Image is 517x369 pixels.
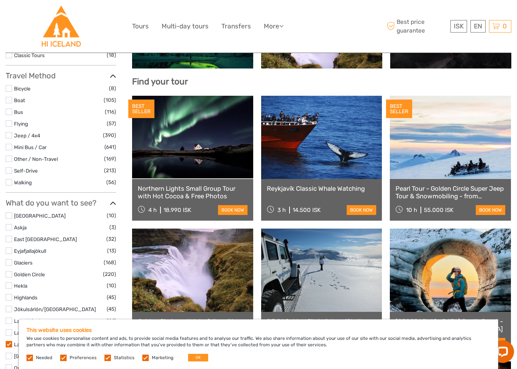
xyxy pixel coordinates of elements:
div: EN [470,20,486,33]
span: (44) [107,316,116,325]
a: [GEOGRAPHIC_DATA] South Coast - Day Tour from [GEOGRAPHIC_DATA] [396,318,505,333]
span: (45) [107,305,116,313]
a: Bus [14,109,23,115]
a: Tours [132,21,149,32]
a: Bicycle [14,86,31,92]
iframe: LiveChat chat widget [485,337,517,369]
b: Find your tour [132,76,188,87]
h3: Travel Method [6,71,116,80]
a: Landmannalaugar [14,330,56,336]
a: Self-Drive [14,168,38,174]
span: (641) [104,143,116,151]
label: Preferences [70,355,97,361]
span: Best price guarantee [385,18,448,34]
a: [GEOGRAPHIC_DATA] [14,353,65,359]
span: (18) [107,51,116,59]
a: Flying [14,121,28,127]
a: Highlands [14,294,37,300]
label: Statistics [114,355,134,361]
span: (56) [106,178,116,187]
a: Transfers [221,21,251,32]
span: 10 h [406,207,417,213]
span: (3) [109,223,116,232]
span: (57) [107,119,116,128]
a: East [GEOGRAPHIC_DATA] [14,236,77,242]
a: Jökulsárlón/[GEOGRAPHIC_DATA] [14,306,96,312]
a: Askja [14,224,26,230]
span: (10) [107,211,116,220]
a: Pearl Tour - Golden Circle Super Jeep Tour & Snowmobiling - from [GEOGRAPHIC_DATA] [396,185,505,200]
a: Jeep / 4x4 [14,132,40,139]
a: Golden Circle and Waterfalls, with [GEOGRAPHIC_DATA] and Kerið in small group [138,318,248,333]
span: (213) [104,166,116,175]
a: Lake Mývatn [14,318,44,324]
label: Needed [36,355,52,361]
span: (168) [104,258,116,267]
span: (220) [103,270,116,279]
a: Eyjafjallajökull [14,248,46,254]
a: [GEOGRAPHIC_DATA] [14,213,65,219]
div: We use cookies to personalise content and ads, to provide social media features and to analyse ou... [19,319,498,369]
a: DT 01 Golden Circle & Langjökull Glacier [267,318,377,333]
span: (105) [104,96,116,104]
button: OK [188,354,208,361]
a: book now [476,205,505,215]
a: Other / Non-Travel [14,156,58,162]
span: (45) [107,293,116,302]
span: (10) [107,281,116,290]
span: ISK [454,22,464,30]
div: 18.990 ISK [164,207,191,213]
a: Northern Lights Small Group Tour with Hot Cocoa & Free Photos [138,185,248,200]
span: (32) [106,235,116,243]
div: 55.000 ISK [424,207,453,213]
h5: This website uses cookies [26,327,491,333]
a: Hekla [14,283,27,289]
span: (116) [105,107,116,116]
span: 4 h [148,207,157,213]
a: book now [218,205,248,215]
div: BEST SELLER [128,100,154,118]
h3: What do you want to see? [6,198,116,207]
span: 0 [501,22,508,30]
a: Mini Bus / Car [14,144,47,150]
span: (390) [103,131,116,140]
a: Golden Circle [14,271,45,277]
a: Glaciers [14,260,33,266]
a: Reykjavík Classic Whale Watching [267,185,377,192]
div: 14.500 ISK [293,207,321,213]
a: More [264,21,283,32]
span: (169) [104,154,116,163]
a: Boat [14,97,25,103]
label: Marketing [152,355,173,361]
img: Hostelling International [40,6,82,47]
span: 3 h [277,207,286,213]
a: Multi-day tours [162,21,209,32]
a: Laugavegur Trail [14,341,53,347]
a: Classic Tours [14,52,45,58]
span: (8) [109,84,116,93]
a: book now [347,205,376,215]
a: Walking [14,179,32,185]
span: (13) [107,246,116,255]
div: BEST SELLER [386,100,412,118]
